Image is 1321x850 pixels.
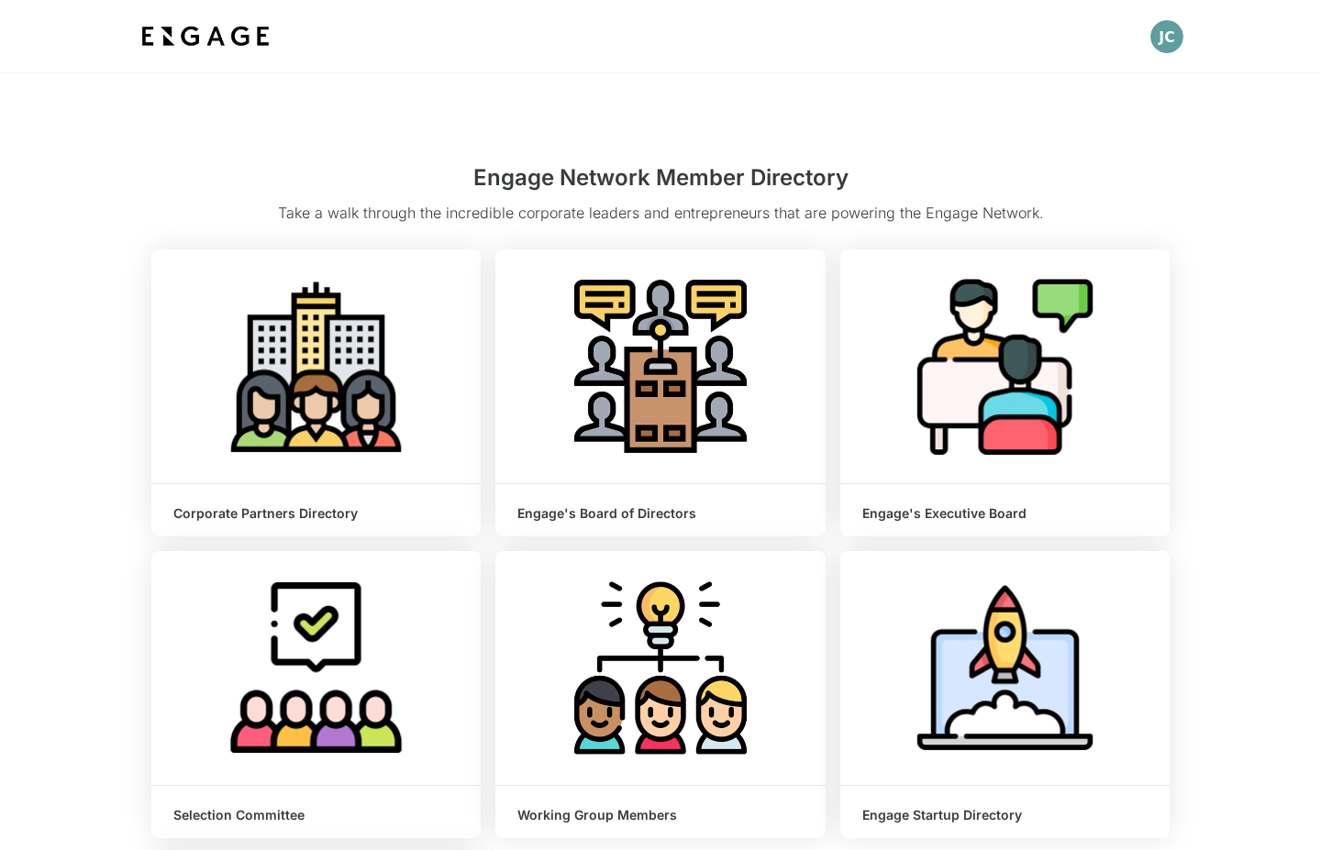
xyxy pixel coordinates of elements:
button: Open profile menu [1150,20,1183,53]
img: Profile picture of Jaimie Clark [1150,20,1183,53]
h6: Selection Committee [173,808,459,823]
h6: Corporate Partners Directory [173,506,459,522]
h6: Engage's Executive Board [862,506,1148,522]
h6: Engage Startup Directory [862,808,1148,823]
img: bdf1fb74-1727-4ba0-a5bd-bc74ae9fc70b.jpeg [138,20,273,53]
p: Take a walk through the incredible corporate leaders and entrepreneurs that are powering the Enga... [151,202,1170,235]
h6: Engage's Board of Directors [517,506,803,522]
h2: Engage Network Member Directory [151,161,1170,202]
h6: Working Group Members [517,808,803,823]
